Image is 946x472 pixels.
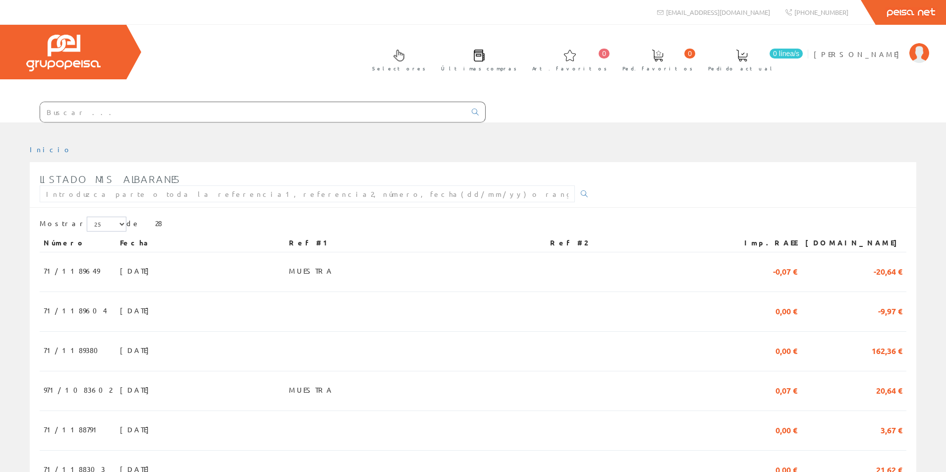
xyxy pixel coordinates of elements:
span: 71/1189380 [44,342,104,358]
span: [DATE] [120,342,154,358]
th: [DOMAIN_NAME] [801,234,906,252]
span: 971/1083602 [44,381,112,398]
select: Mostrar [87,217,126,232]
span: [DATE] [120,421,154,438]
span: 162,36 € [872,342,902,358]
span: Pedido actual [708,63,776,73]
span: [EMAIL_ADDRESS][DOMAIN_NAME] [666,8,770,16]
th: Número [40,234,116,252]
th: Ref #2 [546,234,727,252]
span: 0,00 € [776,421,797,438]
span: -9,97 € [878,302,902,319]
th: Fecha [116,234,285,252]
span: [DATE] [120,381,154,398]
span: 0 línea/s [770,49,803,59]
a: Inicio [30,145,72,154]
label: Mostrar [40,217,126,232]
span: MUESTRA [289,262,334,279]
span: 71/1189604 [44,302,107,319]
span: 3,67 € [881,421,902,438]
span: 0 [684,49,695,59]
span: -20,64 € [874,262,902,279]
th: Imp.RAEE [727,234,801,252]
img: Grupo Peisa [26,35,101,71]
span: Listado mis albaranes [40,173,181,185]
span: 0 [599,49,610,59]
span: [PHONE_NUMBER] [794,8,848,16]
a: Selectores [362,41,431,77]
span: Últimas compras [441,63,517,73]
span: 71/1188791 [44,421,101,438]
span: -0,07 € [773,262,797,279]
span: 71/1189649 [44,262,100,279]
div: de 28 [40,217,906,234]
span: 0,07 € [776,381,797,398]
a: Últimas compras [431,41,522,77]
span: 0,00 € [776,302,797,319]
span: Art. favoritos [532,63,607,73]
span: 0,00 € [776,342,797,358]
a: [PERSON_NAME] [814,41,929,51]
th: Ref #1 [285,234,546,252]
span: 20,64 € [876,381,902,398]
span: [DATE] [120,302,154,319]
span: [PERSON_NAME] [814,49,904,59]
span: [DATE] [120,262,154,279]
span: MUESTRA [289,381,334,398]
input: Buscar ... [40,102,466,122]
input: Introduzca parte o toda la referencia1, referencia2, número, fecha(dd/mm/yy) o rango de fechas(dd... [40,185,575,202]
span: Selectores [372,63,426,73]
span: Ped. favoritos [622,63,693,73]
